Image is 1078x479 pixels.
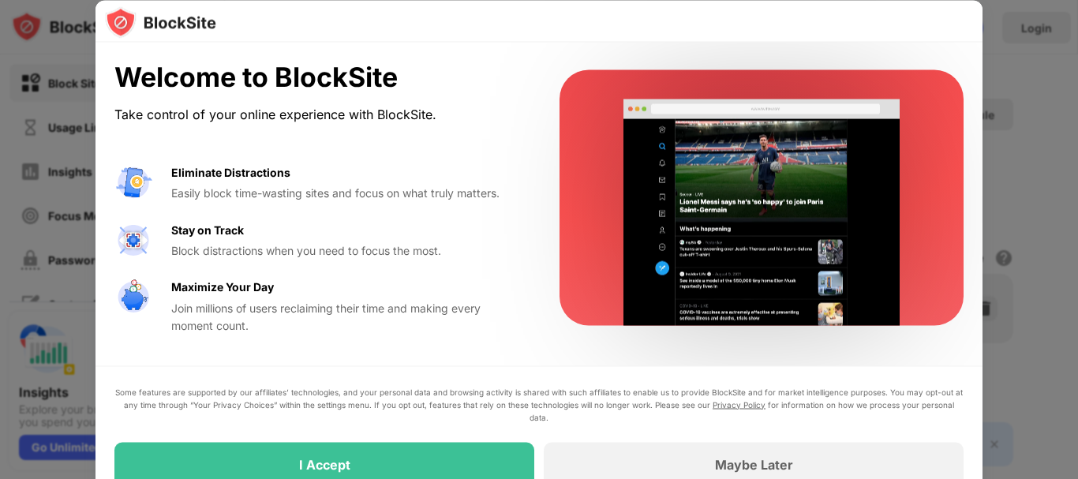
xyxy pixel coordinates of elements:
div: I Accept [299,456,350,472]
div: Eliminate Distractions [171,163,290,181]
div: Block distractions when you need to focus the most. [171,241,522,259]
div: Take control of your online experience with BlockSite. [114,103,522,125]
img: value-safe-time.svg [114,279,152,316]
div: Welcome to BlockSite [114,62,522,94]
div: Stay on Track [171,221,244,238]
div: Maybe Later [715,456,793,472]
img: logo-blocksite.svg [105,6,216,38]
a: Privacy Policy [713,399,765,409]
img: value-focus.svg [114,221,152,259]
div: Some features are supported by our affiliates’ technologies, and your personal data and browsing ... [114,385,964,423]
div: Join millions of users reclaiming their time and making every moment count. [171,299,522,335]
div: Easily block time-wasting sites and focus on what truly matters. [171,185,522,202]
img: value-avoid-distractions.svg [114,163,152,201]
div: Maximize Your Day [171,279,274,296]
